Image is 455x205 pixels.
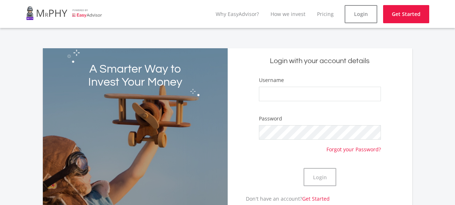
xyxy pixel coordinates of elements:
a: How we invest [271,11,305,17]
label: Username [259,77,284,84]
h5: Login with your account details [233,56,407,66]
a: Pricing [317,11,334,17]
a: Get Started [302,195,330,202]
a: Why EasyAdvisor? [216,11,259,17]
p: Don't have an account? [228,195,330,202]
h2: A Smarter Way to Invest Your Money [80,63,190,89]
a: Login [345,5,377,23]
a: Get Started [383,5,429,23]
button: Login [304,168,336,186]
label: Password [259,115,282,122]
a: Forgot your Password? [326,140,381,153]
